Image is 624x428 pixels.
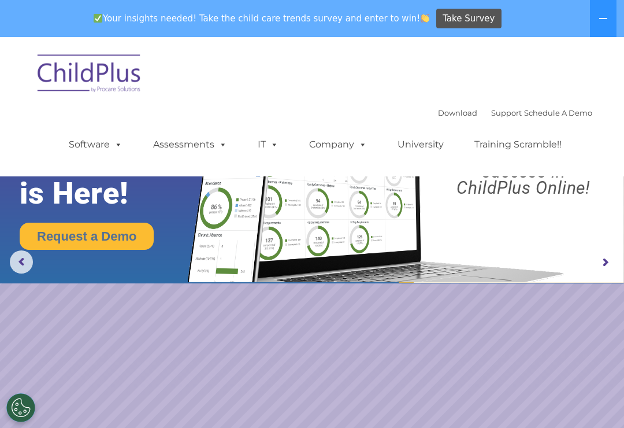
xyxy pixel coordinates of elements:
font: | [438,108,592,117]
span: Your insights needed! Take the child care trends survey and enter to win! [88,8,434,30]
a: Download [438,108,477,117]
a: Training Scramble!! [463,133,573,156]
rs-layer: The Future of ChildPlus is Here! [20,108,219,211]
a: Take Survey [436,9,502,29]
a: Support [491,108,522,117]
a: University [386,133,455,156]
img: ChildPlus by Procare Solutions [32,46,147,104]
a: Schedule A Demo [524,108,592,117]
img: 👏 [421,14,429,23]
rs-layer: Boost your productivity and streamline your success in ChildPlus Online! [431,115,616,196]
a: Request a Demo [20,223,154,250]
a: IT [246,133,290,156]
button: Cookies Settings [6,393,35,422]
span: Take Survey [443,9,495,29]
a: Company [298,133,378,156]
a: Assessments [142,133,239,156]
img: ✅ [94,14,102,23]
a: Software [57,133,134,156]
iframe: Chat Widget [429,303,624,428]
